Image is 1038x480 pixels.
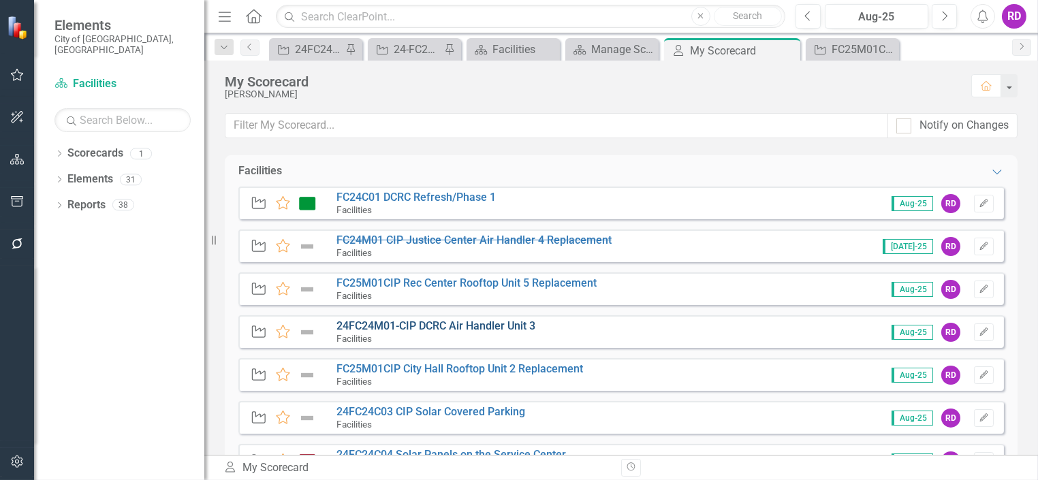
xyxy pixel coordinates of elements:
[336,362,583,375] a: FC25M01CIP City Hall Rooftop Unit 2 Replacement
[67,172,113,187] a: Elements
[690,42,797,59] div: My Scorecard
[892,282,933,297] span: Aug-25
[941,237,960,256] div: RD
[371,41,441,58] a: 24-FC24M01-CIP DCRC AAON RTU Updates
[892,411,933,426] span: Aug-25
[54,33,191,56] small: City of [GEOGRAPHIC_DATA], [GEOGRAPHIC_DATA]
[470,41,556,58] a: Facilities
[276,5,785,29] input: Search ClearPoint...
[919,118,1009,133] div: Notify on Changes
[825,4,928,29] button: Aug-25
[298,324,316,340] img: Not Defined
[336,276,597,289] a: FC25M01CIP Rec Center Rooftop Unit 5 Replacement
[591,41,655,58] div: Manage Scorecards
[298,453,316,469] img: Off Target
[336,319,535,332] a: 24FC24M01-CIP DCRC Air Handler Unit 3
[336,234,612,246] a: FC24M01 CIP Justice Center Air Handler 4 Replacement
[120,174,142,185] div: 31
[298,238,316,255] img: Not Defined
[941,194,960,213] div: RD
[225,74,958,89] div: My Scorecard
[336,333,372,344] small: Facilities
[225,113,888,138] input: Filter My Scorecard...
[733,10,762,21] span: Search
[336,247,372,258] small: Facilities
[272,41,342,58] a: 24FC24C03 CIP Solar Covered Parking
[7,16,31,39] img: ClearPoint Strategy
[892,325,933,340] span: Aug-25
[569,41,655,58] a: Manage Scorecards
[298,367,316,383] img: Not Defined
[67,146,123,161] a: Scorecards
[832,41,896,58] div: FC25M01CIP Rec Center Rooftop Unit 5 Replacement
[295,41,342,58] div: 24FC24C03 CIP Solar Covered Parking
[336,419,372,430] small: Facilities
[54,76,191,92] a: Facilities
[54,17,191,33] span: Elements
[830,9,924,25] div: Aug-25
[941,451,960,470] div: RD
[336,405,525,418] a: 24FC24C03 CIP Solar Covered Parking
[238,163,282,179] div: Facilities
[298,410,316,426] img: Not Defined
[892,368,933,383] span: Aug-25
[941,409,960,428] div: RD
[714,7,782,26] button: Search
[336,290,372,301] small: Facilities
[54,108,191,132] input: Search Below...
[394,41,441,58] div: 24-FC24M01-CIP DCRC AAON RTU Updates
[941,366,960,385] div: RD
[67,197,106,213] a: Reports
[492,41,556,58] div: Facilities
[941,280,960,299] div: RD
[223,460,611,476] div: My Scorecard
[336,191,496,204] a: FC24C01 DCRC Refresh/Phase 1
[112,199,134,211] div: 38
[225,89,958,99] div: [PERSON_NAME]
[941,323,960,342] div: RD
[130,148,152,159] div: 1
[1002,4,1026,29] button: RD
[892,196,933,211] span: Aug-25
[298,195,316,212] img: On Target
[809,41,896,58] a: FC25M01CIP Rec Center Rooftop Unit 5 Replacement
[336,204,372,215] small: Facilities
[298,281,316,298] img: Not Defined
[336,376,372,387] small: Facilities
[883,239,933,254] span: [DATE]-25
[892,453,933,468] span: Aug-25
